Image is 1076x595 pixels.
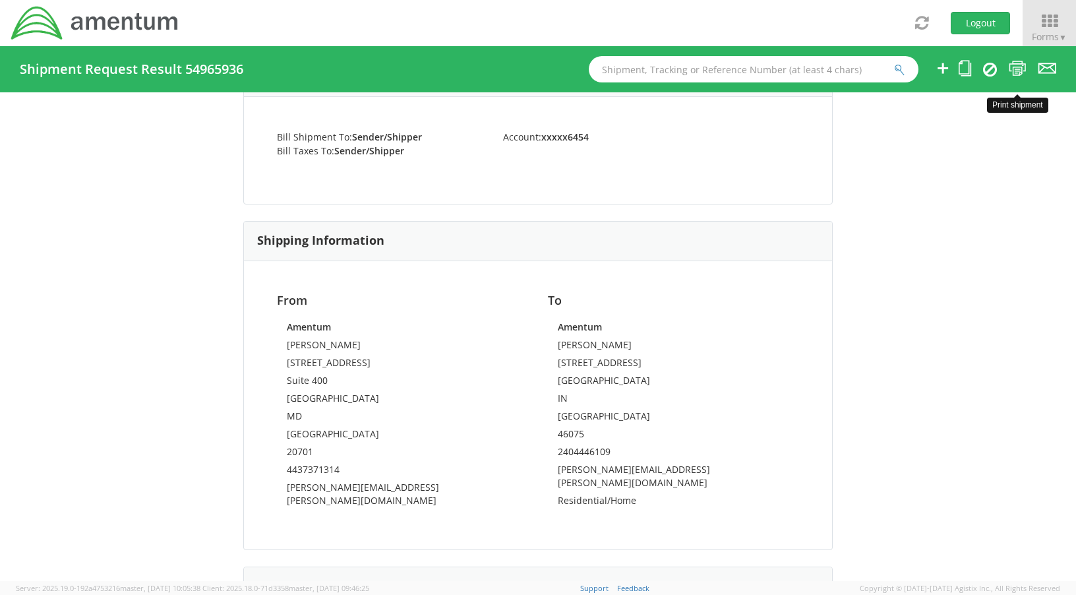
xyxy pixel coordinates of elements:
[558,427,789,445] td: 46075
[287,410,518,427] td: MD
[287,427,518,445] td: [GEOGRAPHIC_DATA]
[267,130,493,144] li: Bill Shipment To:
[558,356,789,374] td: [STREET_ADDRESS]
[202,583,369,593] span: Client: 2025.18.0-71d3358
[16,583,200,593] span: Server: 2025.19.0-192a4753216
[617,583,649,593] a: Feedback
[287,374,518,392] td: Suite 400
[987,98,1048,113] div: Print shipment
[287,445,518,463] td: 20701
[558,374,789,392] td: [GEOGRAPHIC_DATA]
[558,338,789,356] td: [PERSON_NAME]
[334,144,404,157] strong: Sender/Shipper
[493,130,674,144] li: Account:
[257,234,384,247] h3: Shipping Information
[860,583,1060,594] span: Copyright © [DATE]-[DATE] Agistix Inc., All Rights Reserved
[277,294,528,307] h4: From
[1032,30,1067,43] span: Forms
[541,131,589,143] strong: xxxxx6454
[580,583,609,593] a: Support
[548,294,799,307] h4: To
[287,463,518,481] td: 4437371314
[558,410,789,427] td: [GEOGRAPHIC_DATA]
[558,392,789,410] td: IN
[20,62,243,77] h4: Shipment Request Result 54965936
[558,494,789,512] td: Residential/Home
[951,12,1010,34] button: Logout
[558,463,789,494] td: [PERSON_NAME][EMAIL_ADDRESS][PERSON_NAME][DOMAIN_NAME]
[120,583,200,593] span: master, [DATE] 10:05:38
[267,144,493,158] li: Bill Taxes To:
[287,338,518,356] td: [PERSON_NAME]
[287,481,518,512] td: [PERSON_NAME][EMAIL_ADDRESS][PERSON_NAME][DOMAIN_NAME]
[287,356,518,374] td: [STREET_ADDRESS]
[1059,32,1067,43] span: ▼
[558,445,789,463] td: 2404446109
[10,5,180,42] img: dyn-intl-logo-049831509241104b2a82.png
[287,392,518,410] td: [GEOGRAPHIC_DATA]
[352,131,422,143] strong: Sender/Shipper
[289,583,369,593] span: master, [DATE] 09:46:25
[589,56,918,82] input: Shipment, Tracking or Reference Number (at least 4 chars)
[257,580,417,593] h3: Package Info & Documents
[558,321,602,333] strong: Amentum
[287,321,331,333] strong: Amentum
